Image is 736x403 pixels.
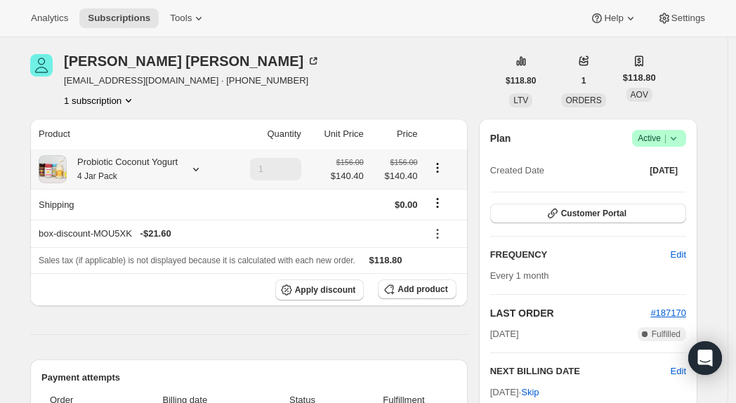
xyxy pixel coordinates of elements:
[67,155,178,183] div: Probiotic Coconut Yogurt
[490,364,671,378] h2: NEXT BILLING DATE
[88,13,150,24] span: Subscriptions
[650,165,678,176] span: [DATE]
[490,270,549,281] span: Every 1 month
[649,8,714,28] button: Settings
[490,306,651,320] h2: LAST ORDER
[490,131,511,145] h2: Plan
[395,199,418,210] span: $0.00
[39,256,355,265] span: Sales tax (if applicable) is not displayed because it is calculated with each new order.
[490,327,519,341] span: [DATE]
[573,71,595,91] button: 1
[513,95,528,105] span: LTV
[39,227,418,241] div: box-discount-MOU5XK
[650,306,686,320] button: #187170
[497,71,544,91] button: $118.80
[295,284,356,296] span: Apply discount
[623,71,656,85] span: $118.80
[275,279,364,300] button: Apply discount
[390,158,417,166] small: $156.00
[336,158,364,166] small: $156.00
[521,385,539,399] span: Skip
[170,13,192,24] span: Tools
[228,119,305,150] th: Quantity
[331,169,364,183] span: $140.40
[650,308,686,318] a: #187170
[64,93,136,107] button: Product actions
[490,204,686,223] button: Customer Portal
[426,195,449,211] button: Shipping actions
[372,169,418,183] span: $140.40
[664,133,666,144] span: |
[506,75,536,86] span: $118.80
[369,255,402,265] span: $118.80
[671,364,686,378] button: Edit
[31,13,68,24] span: Analytics
[64,74,320,88] span: [EMAIL_ADDRESS][DOMAIN_NAME] · [PHONE_NUMBER]
[378,279,456,299] button: Add product
[22,8,77,28] button: Analytics
[581,75,586,86] span: 1
[561,208,626,219] span: Customer Portal
[671,248,686,262] span: Edit
[64,54,320,68] div: [PERSON_NAME] [PERSON_NAME]
[39,155,67,183] img: product img
[688,341,722,375] div: Open Intercom Messenger
[140,227,171,241] span: - $21.60
[641,161,686,180] button: [DATE]
[30,189,228,220] th: Shipping
[397,284,447,295] span: Add product
[30,54,53,77] span: Rob Ryan
[671,13,705,24] span: Settings
[581,8,645,28] button: Help
[565,95,601,105] span: ORDERS
[652,329,681,340] span: Fulfilled
[662,244,695,266] button: Edit
[162,8,214,28] button: Tools
[490,387,539,397] span: [DATE] ·
[305,119,368,150] th: Unit Price
[79,8,159,28] button: Subscriptions
[490,248,671,262] h2: FREQUENCY
[368,119,422,150] th: Price
[604,13,623,24] span: Help
[631,90,648,100] span: AOV
[490,164,544,178] span: Created Date
[426,160,449,176] button: Product actions
[41,371,456,385] h2: Payment attempts
[77,171,117,181] small: 4 Jar Pack
[638,131,681,145] span: Active
[30,119,228,150] th: Product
